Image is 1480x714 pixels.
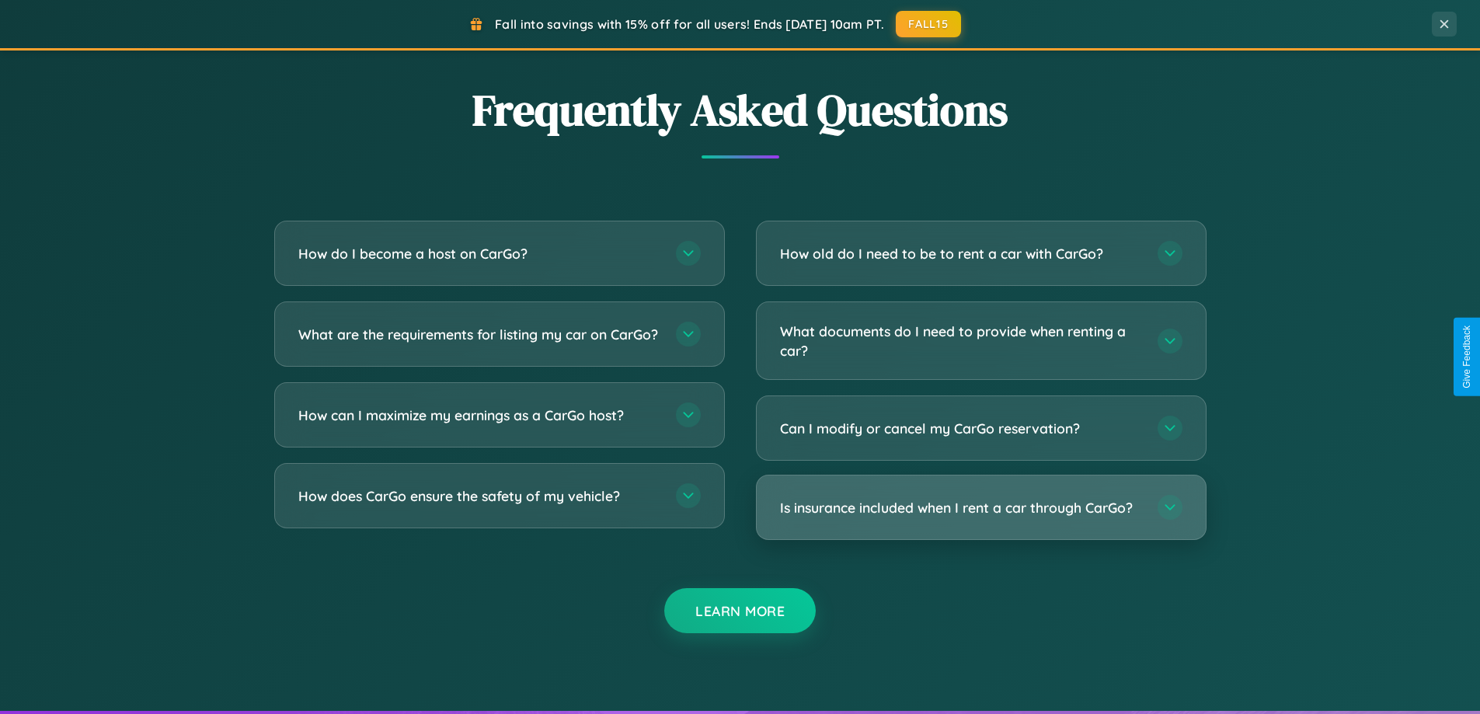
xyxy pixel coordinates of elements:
button: Learn More [664,588,816,633]
h3: How does CarGo ensure the safety of my vehicle? [298,486,660,506]
button: FALL15 [896,11,961,37]
div: Give Feedback [1461,326,1472,388]
h3: Can I modify or cancel my CarGo reservation? [780,419,1142,438]
h3: How old do I need to be to rent a car with CarGo? [780,244,1142,263]
h3: How can I maximize my earnings as a CarGo host? [298,406,660,425]
span: Fall into savings with 15% off for all users! Ends [DATE] 10am PT. [495,16,884,32]
h2: Frequently Asked Questions [274,80,1207,140]
h3: How do I become a host on CarGo? [298,244,660,263]
h3: What are the requirements for listing my car on CarGo? [298,325,660,344]
h3: Is insurance included when I rent a car through CarGo? [780,498,1142,517]
h3: What documents do I need to provide when renting a car? [780,322,1142,360]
